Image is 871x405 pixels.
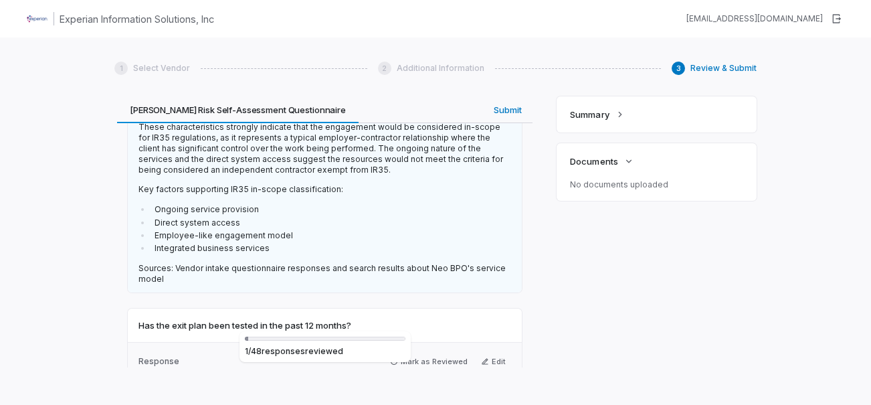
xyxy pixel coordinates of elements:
div: 1 [114,62,128,75]
li: Employee-like engagement model [151,230,511,241]
h1: Experian Information Solutions, Inc [60,12,214,26]
div: 1 / 48 response s reviewed [245,346,405,357]
span: Review & Submit [690,63,757,74]
li: Ongoing service provision [151,204,511,215]
button: Documents [566,147,638,175]
span: Documents [570,155,617,167]
span: Additional Information [397,63,484,74]
img: Clerk Logo [27,8,48,29]
div: 3 [672,62,685,75]
div: 2 [378,62,391,75]
span: [PERSON_NAME] Risk Self-Assessment Questionnaire [124,101,351,118]
span: Has the exit plan been tested in the past 12 months? [138,319,351,331]
p: Key factors supporting IR35 in-scope classification: [138,184,511,195]
p: No documents uploaded [570,179,743,190]
p: These characteristics strongly indicate that the engagement would be considered in-scope for IR35... [138,122,511,175]
p: Sources: Vendor intake questionnaire responses and search results about Neo BPO's service model [138,263,511,285]
button: Summary [566,100,629,129]
li: Direct system access [151,218,511,228]
span: Select Vendor [133,63,190,74]
div: [EMAIL_ADDRESS][DOMAIN_NAME] [686,13,823,24]
li: Integrated business services [151,243,511,254]
span: Summary [570,108,609,120]
span: Submit [488,101,527,118]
